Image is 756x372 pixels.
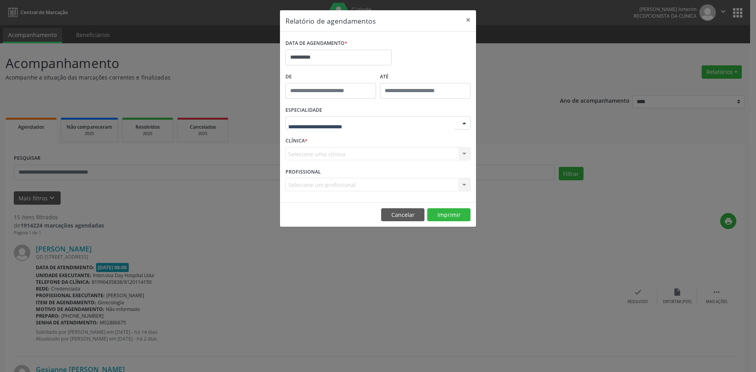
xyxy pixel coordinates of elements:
[285,104,322,117] label: ESPECIALIDADE
[380,71,471,83] label: ATÉ
[285,71,376,83] label: De
[285,16,376,26] h5: Relatório de agendamentos
[460,10,476,30] button: Close
[285,37,347,50] label: DATA DE AGENDAMENTO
